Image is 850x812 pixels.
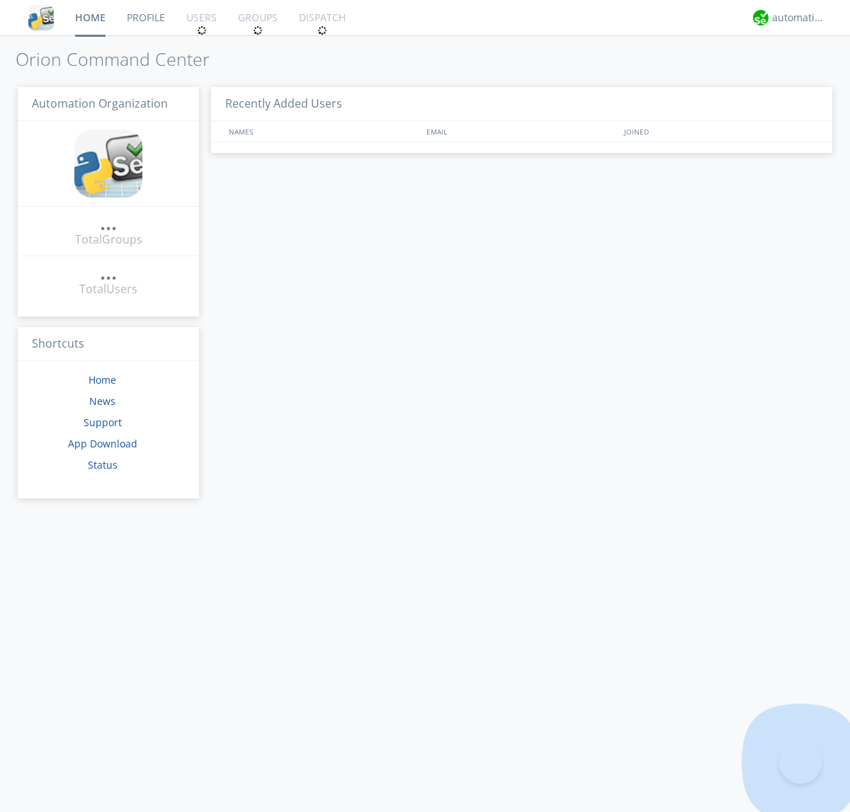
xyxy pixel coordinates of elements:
[79,281,137,297] div: Total Users
[197,25,207,35] img: spin.svg
[779,741,822,784] iframe: Toggle Customer Support
[18,327,199,362] h3: Shortcuts
[225,121,419,142] div: NAMES
[75,231,142,248] div: Total Groups
[211,87,832,122] h3: Recently Added Users
[84,416,122,429] a: Support
[100,265,117,279] div: ...
[68,437,137,450] a: App Download
[32,96,168,111] span: Automation Organization
[89,373,116,387] a: Home
[253,25,263,35] img: spin.svg
[100,215,117,229] div: ...
[89,394,115,408] a: News
[100,265,117,281] a: ...
[620,121,819,142] div: JOINED
[772,11,825,25] div: automation+atlas
[423,121,620,142] div: EMAIL
[753,10,769,25] img: d2d01cd9b4174d08988066c6d424eccd
[74,130,142,198] img: cddb5a64eb264b2086981ab96f4c1ba7
[317,25,327,35] img: spin.svg
[28,5,54,30] img: cddb5a64eb264b2086981ab96f4c1ba7
[88,458,118,471] a: Status
[100,215,117,231] a: ...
